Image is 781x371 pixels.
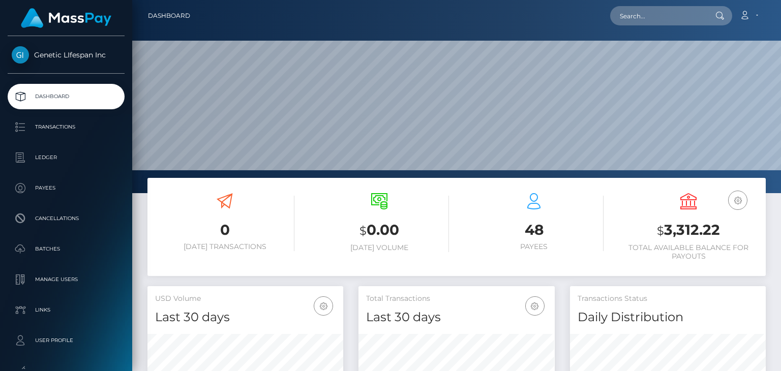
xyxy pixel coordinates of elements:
[359,224,367,238] small: $
[464,242,604,251] h6: Payees
[8,236,125,262] a: Batches
[578,294,758,304] h5: Transactions Status
[8,267,125,292] a: Manage Users
[610,6,706,25] input: Search...
[12,333,121,348] p: User Profile
[21,8,111,28] img: MassPay Logo
[155,242,294,251] h6: [DATE] Transactions
[8,175,125,201] a: Payees
[8,114,125,140] a: Transactions
[8,328,125,353] a: User Profile
[8,206,125,231] a: Cancellations
[657,224,664,238] small: $
[366,308,547,326] h4: Last 30 days
[619,220,758,241] h3: 3,312.22
[155,308,336,326] h4: Last 30 days
[12,241,121,257] p: Batches
[12,180,121,196] p: Payees
[8,84,125,109] a: Dashboard
[578,308,758,326] h4: Daily Distribution
[12,46,29,64] img: Genetic LIfespan Inc
[310,243,449,252] h6: [DATE] Volume
[8,297,125,323] a: Links
[155,220,294,240] h3: 0
[464,220,604,240] h3: 48
[8,145,125,170] a: Ledger
[12,89,121,104] p: Dashboard
[12,211,121,226] p: Cancellations
[8,50,125,59] span: Genetic LIfespan Inc
[12,150,121,165] p: Ledger
[366,294,547,304] h5: Total Transactions
[155,294,336,304] h5: USD Volume
[619,243,758,261] h6: Total Available Balance for Payouts
[148,5,190,26] a: Dashboard
[12,302,121,318] p: Links
[12,272,121,287] p: Manage Users
[310,220,449,241] h3: 0.00
[12,119,121,135] p: Transactions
